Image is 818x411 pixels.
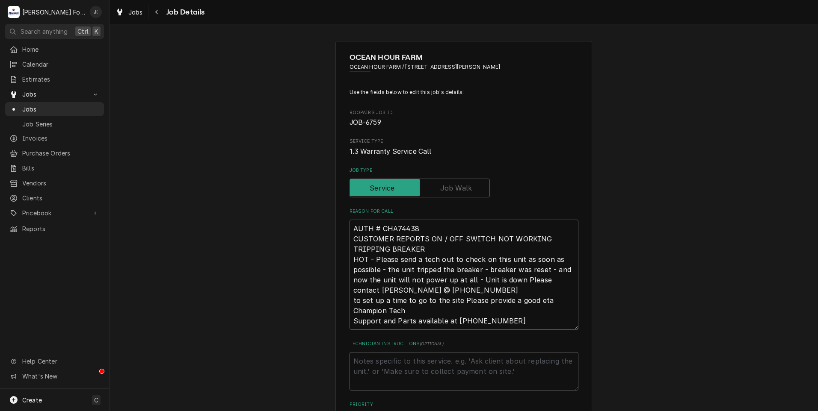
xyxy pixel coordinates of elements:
[22,149,100,158] span: Purchase Orders
[350,341,578,390] div: Technician Instructions
[350,109,578,128] div: Roopairs Job ID
[350,138,578,156] div: Service Type
[5,131,104,145] a: Invoices
[5,206,104,220] a: Go to Pricebook
[22,60,100,69] span: Calendar
[22,8,85,17] div: [PERSON_NAME] Food Equipment Service
[112,5,146,19] a: Jobs
[350,52,578,78] div: Client Information
[5,161,104,175] a: Bills
[90,6,102,18] div: J(
[22,90,87,99] span: Jobs
[90,6,102,18] div: Jeff Debigare (109)'s Avatar
[5,24,104,39] button: Search anythingCtrlK
[77,27,89,36] span: Ctrl
[22,120,100,129] span: Job Series
[21,27,68,36] span: Search anything
[5,102,104,116] a: Jobs
[22,75,100,84] span: Estimates
[22,372,99,381] span: What's New
[350,52,578,63] span: Name
[164,6,205,18] span: Job Details
[350,117,578,128] span: Roopairs Job ID
[94,396,98,405] span: C
[5,369,104,383] a: Go to What's New
[350,138,578,145] span: Service Type
[350,401,578,408] label: Priority
[8,6,20,18] div: M
[5,42,104,56] a: Home
[22,45,100,54] span: Home
[350,220,578,330] textarea: AUTH # CHA74438 CUSTOMER REPORTS ON / OFF SWITCH NOT WORKING TRIPPING BREAKER HOT - Please send a...
[350,118,381,126] span: JOB-6759
[22,208,87,217] span: Pricebook
[5,354,104,368] a: Go to Help Center
[350,167,578,174] label: Job Type
[350,341,578,347] label: Technician Instructions
[22,224,100,233] span: Reports
[5,146,104,160] a: Purchase Orders
[128,8,143,17] span: Jobs
[350,208,578,215] label: Reason For Call
[5,57,104,71] a: Calendar
[22,396,42,404] span: Create
[5,72,104,86] a: Estimates
[5,117,104,131] a: Job Series
[150,5,164,19] button: Navigate back
[22,164,100,173] span: Bills
[5,191,104,205] a: Clients
[350,109,578,116] span: Roopairs Job ID
[5,222,104,236] a: Reports
[95,27,98,36] span: K
[22,357,99,366] span: Help Center
[8,6,20,18] div: Marshall Food Equipment Service's Avatar
[350,147,578,157] span: Service Type
[350,167,578,197] div: Job Type
[350,208,578,330] div: Reason For Call
[350,88,578,96] p: Use the fields below to edit this job's details:
[420,341,444,346] span: ( optional )
[22,179,100,188] span: Vendors
[22,194,100,203] span: Clients
[5,176,104,190] a: Vendors
[350,147,432,156] span: 1.3 Warranty Service Call
[5,87,104,101] a: Go to Jobs
[22,105,100,114] span: Jobs
[350,63,578,71] span: Address
[22,134,100,143] span: Invoices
